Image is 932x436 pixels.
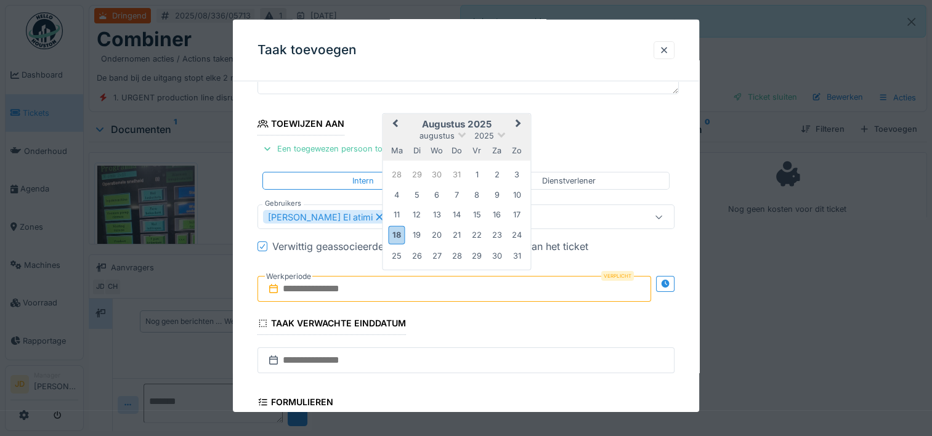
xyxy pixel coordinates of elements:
div: Taak verwachte einddatum [257,314,406,335]
div: Choose zondag 17 augustus 2025 [508,206,525,222]
div: Choose zondag 31 augustus 2025 [508,247,525,264]
div: Choose donderdag 14 augustus 2025 [448,206,465,222]
div: Choose vrijdag 8 augustus 2025 [469,186,485,203]
div: Verwittig geassocieerde gebruikers van het genereren van het ticket [272,239,588,254]
button: Next Month [510,115,530,135]
h2: augustus 2025 [383,119,531,130]
div: Choose dinsdag 26 augustus 2025 [408,247,425,264]
div: Month augustus, 2025 [387,164,527,265]
div: Intern [352,175,374,187]
div: Choose dinsdag 19 augustus 2025 [408,227,425,243]
div: Choose donderdag 21 augustus 2025 [448,227,465,243]
div: Choose dinsdag 29 juli 2025 [408,166,425,182]
div: Choose donderdag 7 augustus 2025 [448,186,465,203]
div: Choose zaterdag 16 augustus 2025 [488,206,505,222]
div: Choose zaterdag 23 augustus 2025 [488,227,505,243]
div: Choose dinsdag 12 augustus 2025 [408,206,425,222]
div: Choose maandag 18 augustus 2025 [389,226,405,244]
div: Toewijzen aan [257,115,344,135]
span: 2025 [474,131,494,140]
div: Choose zondag 3 augustus 2025 [508,166,525,182]
div: Choose zondag 10 augustus 2025 [508,186,525,203]
div: Choose zaterdag 30 augustus 2025 [488,247,505,264]
div: dinsdag [408,142,425,159]
div: Choose donderdag 31 juli 2025 [448,166,465,182]
div: [PERSON_NAME] El atimi [263,210,390,224]
label: Gebruikers [262,198,304,209]
div: Een toegewezen persoon toevoegen [257,140,419,157]
div: Choose maandag 25 augustus 2025 [389,247,405,264]
div: Choose maandag 11 augustus 2025 [389,206,405,222]
div: vrijdag [469,142,485,159]
div: woensdag [429,142,445,159]
div: zondag [508,142,525,159]
label: Werkperiode [265,270,312,283]
div: Choose maandag 28 juli 2025 [389,166,405,182]
div: Choose dinsdag 5 augustus 2025 [408,186,425,203]
div: Choose zaterdag 2 augustus 2025 [488,166,505,182]
div: Choose woensdag 13 augustus 2025 [429,206,445,222]
div: donderdag [448,142,465,159]
div: Choose woensdag 27 augustus 2025 [429,247,445,264]
div: Dienstverlener [542,175,596,187]
div: Choose woensdag 20 augustus 2025 [429,227,445,243]
div: Choose zaterdag 9 augustus 2025 [488,186,505,203]
span: augustus [419,131,455,140]
div: Choose vrijdag 22 augustus 2025 [469,227,485,243]
h3: Taak toevoegen [257,42,357,58]
div: Formulieren [257,393,333,414]
div: zaterdag [488,142,505,159]
div: Choose vrijdag 29 augustus 2025 [469,247,485,264]
div: Choose vrijdag 15 augustus 2025 [469,206,485,222]
div: maandag [389,142,405,159]
div: Choose maandag 4 augustus 2025 [389,186,405,203]
div: Choose vrijdag 1 augustus 2025 [469,166,485,182]
div: Choose woensdag 30 juli 2025 [429,166,445,182]
div: Choose donderdag 28 augustus 2025 [448,247,465,264]
button: Previous Month [384,115,404,135]
div: Choose woensdag 6 augustus 2025 [429,186,445,203]
div: Choose zondag 24 augustus 2025 [508,227,525,243]
div: Verplicht [601,271,634,281]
